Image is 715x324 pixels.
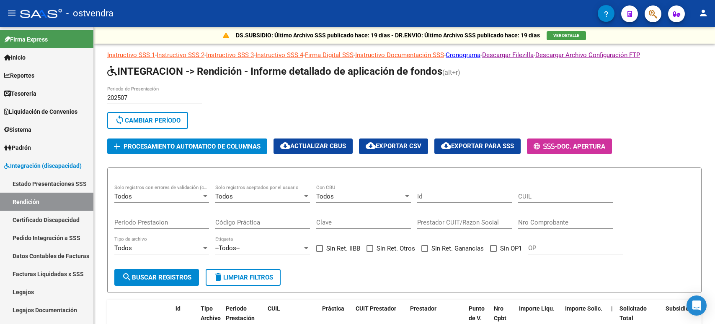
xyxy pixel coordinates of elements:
[213,274,273,281] span: Limpiar filtros
[535,51,640,59] a: Descargar Archivo Configuración FTP
[213,272,223,282] mat-icon: delete
[107,138,267,154] button: Procesamiento automatico de columnas
[201,305,221,321] span: Tipo Archivo
[4,107,77,116] span: Liquidación de Convenios
[4,161,82,170] span: Integración (discapacidad)
[446,51,480,59] a: Cronograma
[377,243,415,253] span: Sin Ret. Otros
[441,142,514,150] span: Exportar para SSS
[4,53,26,62] span: Inicio
[366,141,376,151] mat-icon: cloud_download
[114,269,199,286] button: Buscar registros
[206,269,281,286] button: Limpiar filtros
[107,51,155,59] a: Instructivo SSS 1
[107,65,442,77] span: INTEGRACION -> Rendición - Informe detallado de aplicación de fondos
[215,193,233,200] span: Todos
[494,305,506,321] span: Nro Cpbt
[226,305,255,321] span: Periodo Prestación
[256,51,303,59] a: Instructivo SSS 4
[687,295,707,316] div: Open Intercom Messenger
[107,50,702,60] p: - - - - - - - -
[4,89,36,98] span: Tesorería
[268,305,280,312] span: CUIL
[4,125,31,134] span: Sistema
[431,243,484,253] span: Sin Ret. Ganancias
[280,141,290,151] mat-icon: cloud_download
[434,138,521,154] button: Exportar para SSS
[280,142,346,150] span: Actualizar CBUs
[519,305,555,312] span: Importe Liqu.
[356,305,396,312] span: CUIT Prestador
[553,33,579,38] span: VER DETALLE
[557,143,605,150] span: Doc. Apertura
[112,141,122,152] mat-icon: add
[114,193,132,200] span: Todos
[215,244,240,252] span: --Todos--
[316,193,334,200] span: Todos
[469,305,485,321] span: Punto de V.
[7,8,17,18] mat-icon: menu
[114,244,132,252] span: Todos
[482,51,534,59] a: Descargar Filezilla
[274,138,353,154] button: Actualizar CBUs
[66,4,114,23] span: - ostvendra
[122,272,132,282] mat-icon: search
[698,8,708,18] mat-icon: person
[305,51,354,59] a: Firma Digital SSS
[115,117,181,124] span: Cambiar Período
[115,115,125,125] mat-icon: sync
[666,305,704,312] span: Subsidio Total
[441,141,451,151] mat-icon: cloud_download
[527,138,612,154] button: -Doc. Apertura
[4,71,34,80] span: Reportes
[410,305,436,312] span: Prestador
[4,143,31,152] span: Padrón
[547,31,586,40] button: VER DETALLE
[500,243,522,253] span: Sin OP1
[124,143,261,150] span: Procesamiento automatico de columnas
[236,31,540,40] p: DS.SUBSIDIO: Último Archivo SSS publicado hace: 19 días - DR.ENVIO: Último Archivo SSS publicado ...
[4,35,48,44] span: Firma Express
[107,112,188,129] button: Cambiar Período
[565,305,602,312] span: Importe Solic.
[157,51,204,59] a: Instructivo SSS 2
[534,143,557,150] span: -
[359,138,428,154] button: Exportar CSV
[611,305,613,312] span: |
[355,51,444,59] a: Instructivo Documentación SSS
[442,68,460,76] span: (alt+r)
[326,243,360,253] span: Sin Ret. IIBB
[366,142,421,150] span: Exportar CSV
[176,305,181,312] span: id
[206,51,254,59] a: Instructivo SSS 3
[322,305,344,312] span: Práctica
[122,274,191,281] span: Buscar registros
[619,305,647,321] span: Solicitado Total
